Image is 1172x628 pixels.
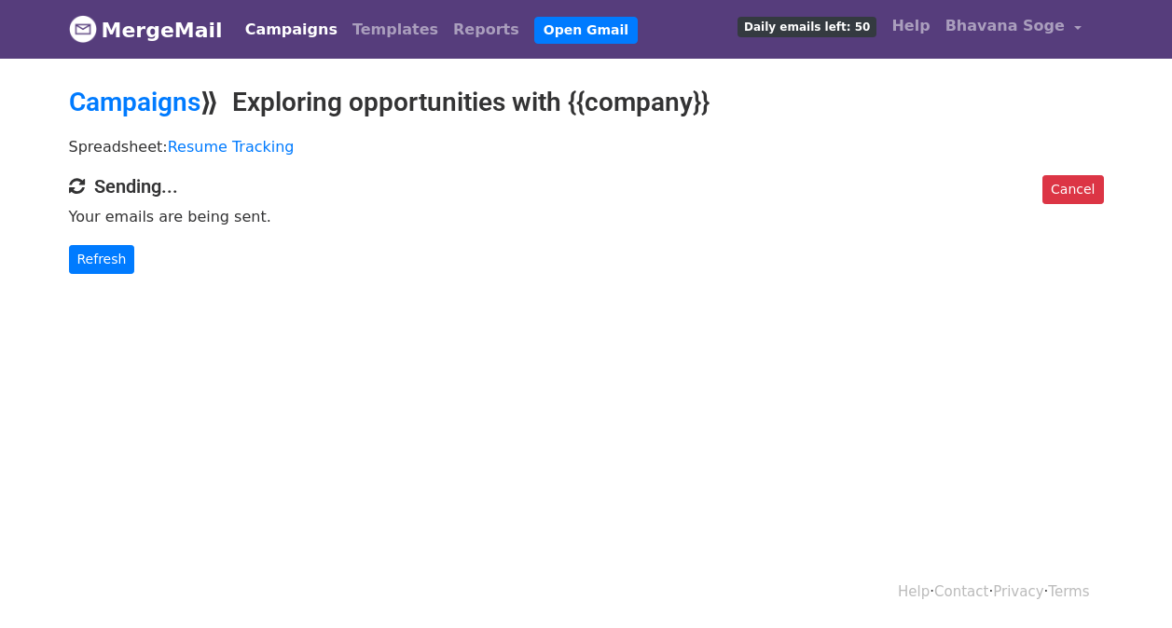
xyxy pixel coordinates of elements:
span: Daily emails left: 50 [738,17,876,37]
iframe: Chat Widget [1079,539,1172,628]
p: Spreadsheet: [69,137,1104,157]
span: Bhavana Soge [945,15,1065,37]
a: Bhavana Soge [938,7,1089,51]
a: Reports [446,11,527,48]
a: Resume Tracking [168,138,295,156]
img: MergeMail logo [69,15,97,43]
p: Your emails are being sent. [69,207,1104,226]
a: Campaigns [69,87,200,117]
a: MergeMail [69,10,223,49]
h2: ⟫ Exploring opportunities with {{company}} [69,87,1104,118]
a: Cancel [1042,175,1103,204]
a: Contact [934,583,988,600]
a: Help [898,583,930,600]
a: Daily emails left: 50 [730,7,884,45]
a: Refresh [69,245,135,274]
a: Open Gmail [534,17,638,44]
a: Campaigns [238,11,345,48]
a: Templates [345,11,446,48]
a: Privacy [993,583,1043,600]
a: Help [884,7,937,45]
a: Terms [1048,583,1089,600]
h4: Sending... [69,175,1104,198]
